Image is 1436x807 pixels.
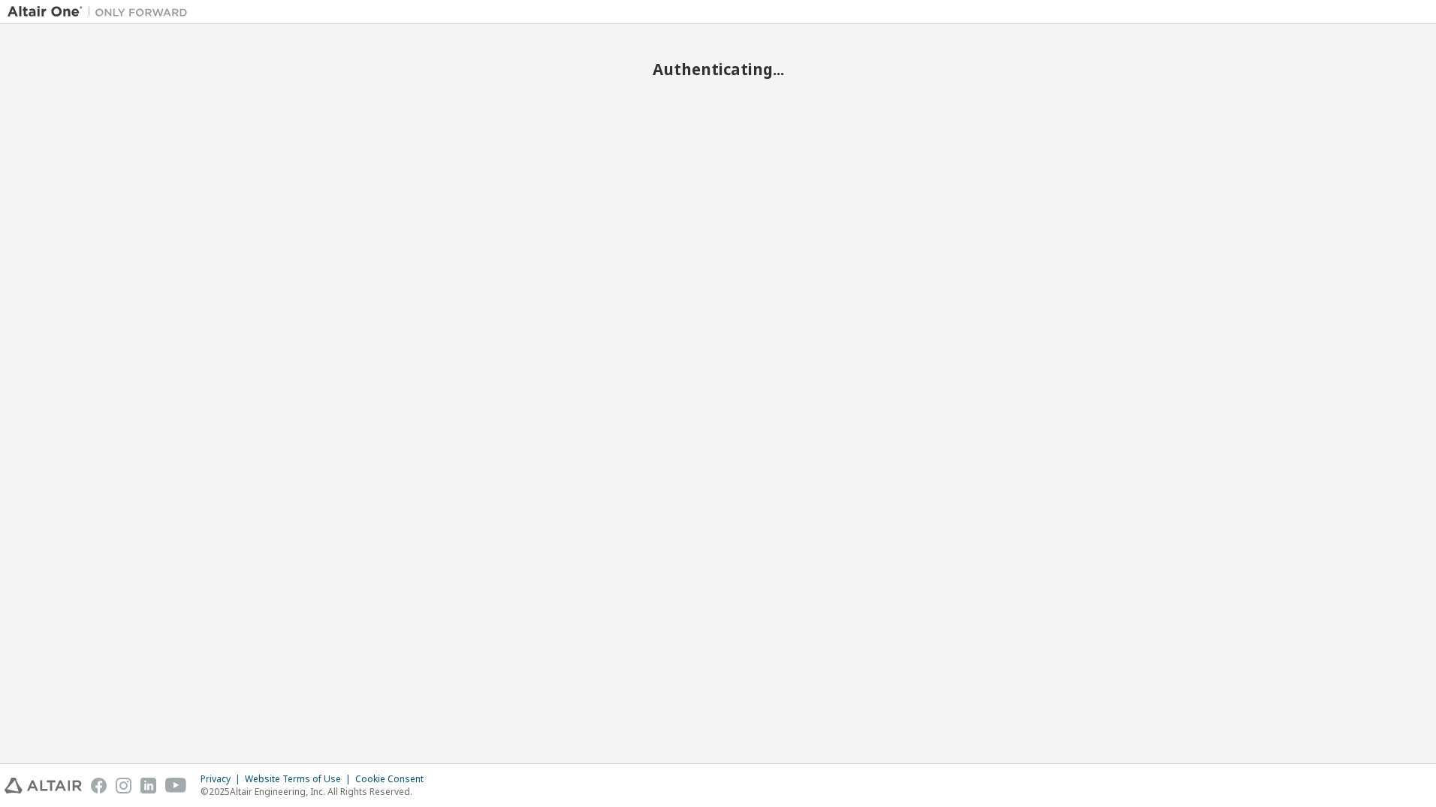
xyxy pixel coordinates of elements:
img: facebook.svg [91,778,107,793]
img: linkedin.svg [140,778,156,793]
img: altair_logo.svg [5,778,82,793]
p: © 2025 Altair Engineering, Inc. All Rights Reserved. [201,785,433,798]
div: Privacy [201,773,245,785]
img: youtube.svg [165,778,187,793]
img: Altair One [8,5,195,20]
div: Website Terms of Use [245,773,355,785]
div: Cookie Consent [355,773,433,785]
img: instagram.svg [116,778,131,793]
h2: Authenticating... [8,59,1428,79]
